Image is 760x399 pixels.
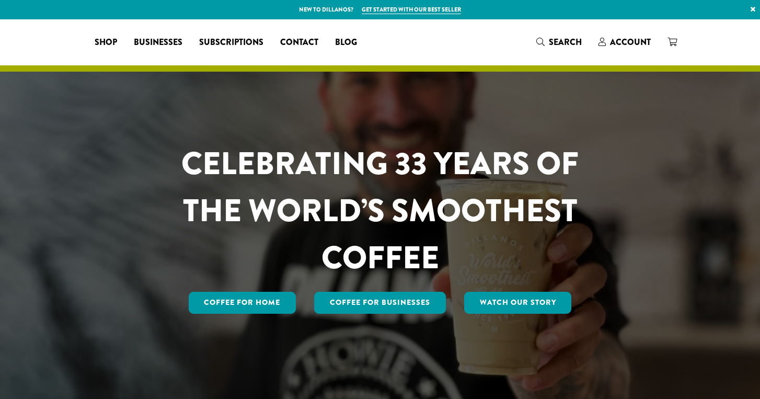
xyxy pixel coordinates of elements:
[528,33,590,51] a: Search
[464,292,572,314] a: Watch Our Story
[134,36,182,49] span: Businesses
[280,36,318,49] span: Contact
[549,36,582,48] span: Search
[362,5,461,14] a: Get started with our best seller
[95,36,117,49] span: Shop
[335,36,357,49] span: Blog
[189,292,296,314] a: Coffee for Home
[151,140,609,281] h1: CELEBRATING 33 YEARS OF THE WORLD’S SMOOTHEST COFFEE
[86,34,125,51] a: Shop
[610,36,651,48] span: Account
[314,292,446,314] a: Coffee For Businesses
[199,36,263,49] span: Subscriptions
